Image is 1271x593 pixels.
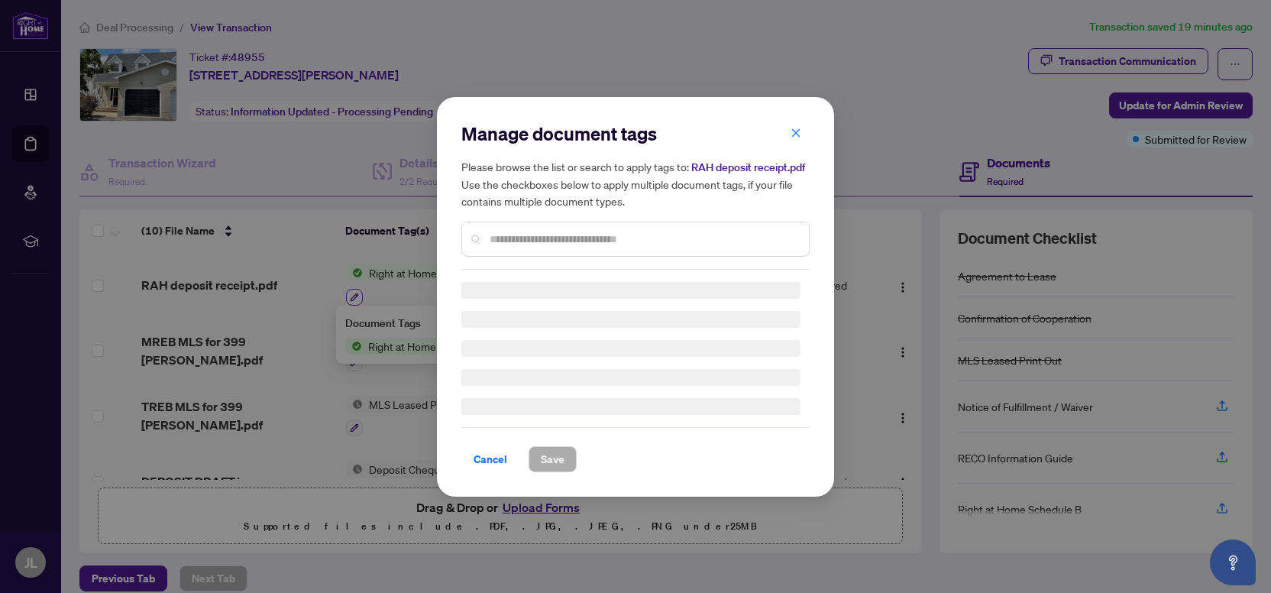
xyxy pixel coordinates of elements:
h2: Manage document tags [461,122,810,146]
span: Cancel [474,447,507,471]
h5: Please browse the list or search to apply tags to: Use the checkboxes below to apply multiple doc... [461,158,810,209]
span: close [791,127,801,138]
button: Save [529,446,577,472]
button: Open asap [1210,540,1256,585]
button: Cancel [461,446,519,472]
span: RAH deposit receipt.pdf [691,160,805,174]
